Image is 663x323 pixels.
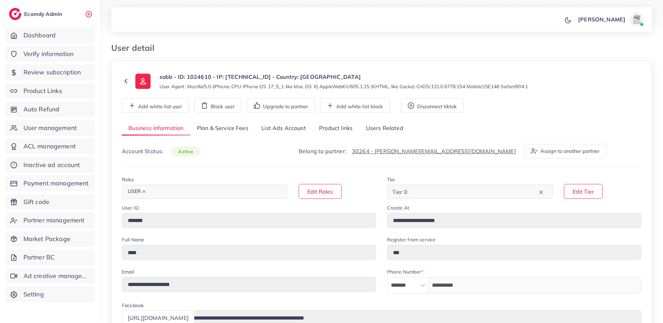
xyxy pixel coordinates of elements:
label: Full Name [122,236,144,243]
a: 30264 - [PERSON_NAME][EMAIL_ADDRESS][DOMAIN_NAME] [352,148,516,155]
span: Verify information [23,49,74,58]
input: Search for option [410,186,538,197]
label: User ID [122,204,139,211]
a: [PERSON_NAME]avatar [574,12,646,26]
span: USER [125,187,149,196]
a: Partner BC [5,249,95,265]
button: Block user [194,98,241,113]
h3: User detail [111,43,160,53]
p: Account Status: [122,147,200,156]
button: Edit Tier [564,184,603,199]
span: Dashboard [23,31,56,40]
span: Partner BC [23,253,55,262]
button: Add white list user [122,98,189,113]
p: Belong to partner: [299,147,516,155]
button: Disconnect tiktok [401,98,464,113]
button: Edit Roles [299,184,342,199]
a: Auto Refund [5,101,95,117]
a: Ad creative management [5,268,95,284]
span: Product Links [23,86,62,95]
span: ACL management [23,142,76,151]
a: logoEcomdy Admin [9,8,64,20]
small: User Agent: Mozilla/5.0 (iPhone; CPU iPhone OS 17_5_1 like Mac OS X) AppleWebKit/605.1.15 (KHTML,... [160,83,528,90]
span: Auto Refund [23,105,60,114]
label: Email [122,268,134,275]
label: Facebook [122,302,144,309]
span: Payment management [23,179,89,188]
input: Search for option [150,186,279,197]
a: Setting [5,286,95,302]
label: Tier [387,176,395,183]
span: Market Package [23,234,70,243]
button: Add white list block [320,98,390,113]
label: Phone Number [387,268,423,275]
div: Search for option [387,185,553,199]
p: [PERSON_NAME] [578,15,625,24]
label: Create At [387,204,409,211]
a: List Ads Account [255,121,313,136]
a: User management [5,120,95,136]
p: sobb - ID: 1024610 - IP: [TECHNICAL_ID] - Country: [GEOGRAPHIC_DATA] [160,73,528,81]
button: Clear Selected [539,188,543,196]
label: Roles [122,176,134,183]
a: Review subscription [5,64,95,80]
img: logo [9,8,21,20]
span: Inactive ad account [23,160,80,169]
a: Inactive ad account [5,157,95,173]
span: User management [23,123,77,132]
span: Gift code [23,197,49,206]
img: ic-user-info.36bf1079.svg [135,74,151,89]
h2: Ecomdy Admin [24,11,64,17]
a: Product Links [5,83,95,99]
a: Verify information [5,46,95,62]
div: Search for option [122,185,288,199]
span: Tier 0 [391,187,409,197]
img: avatar [630,12,644,26]
a: Partner management [5,212,95,228]
span: Setting [23,290,44,299]
a: Product links [313,121,359,136]
a: Users Related [359,121,410,136]
span: Partner management [23,216,85,225]
a: Gift code [5,194,95,210]
a: Market Package [5,231,95,247]
span: active [172,146,200,157]
label: Register from service [387,236,435,243]
a: Payment management [5,175,95,191]
span: Ad creative management [23,271,90,280]
a: Plan & Service Fees [190,121,255,136]
a: Dashboard [5,27,95,43]
button: Assign to another partner [524,144,606,158]
button: Deselect USER [142,190,146,193]
button: Upgrade to partner [247,98,315,113]
a: ACL management [5,138,95,154]
a: Business Information [122,121,190,136]
span: Review subscription [23,68,81,77]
